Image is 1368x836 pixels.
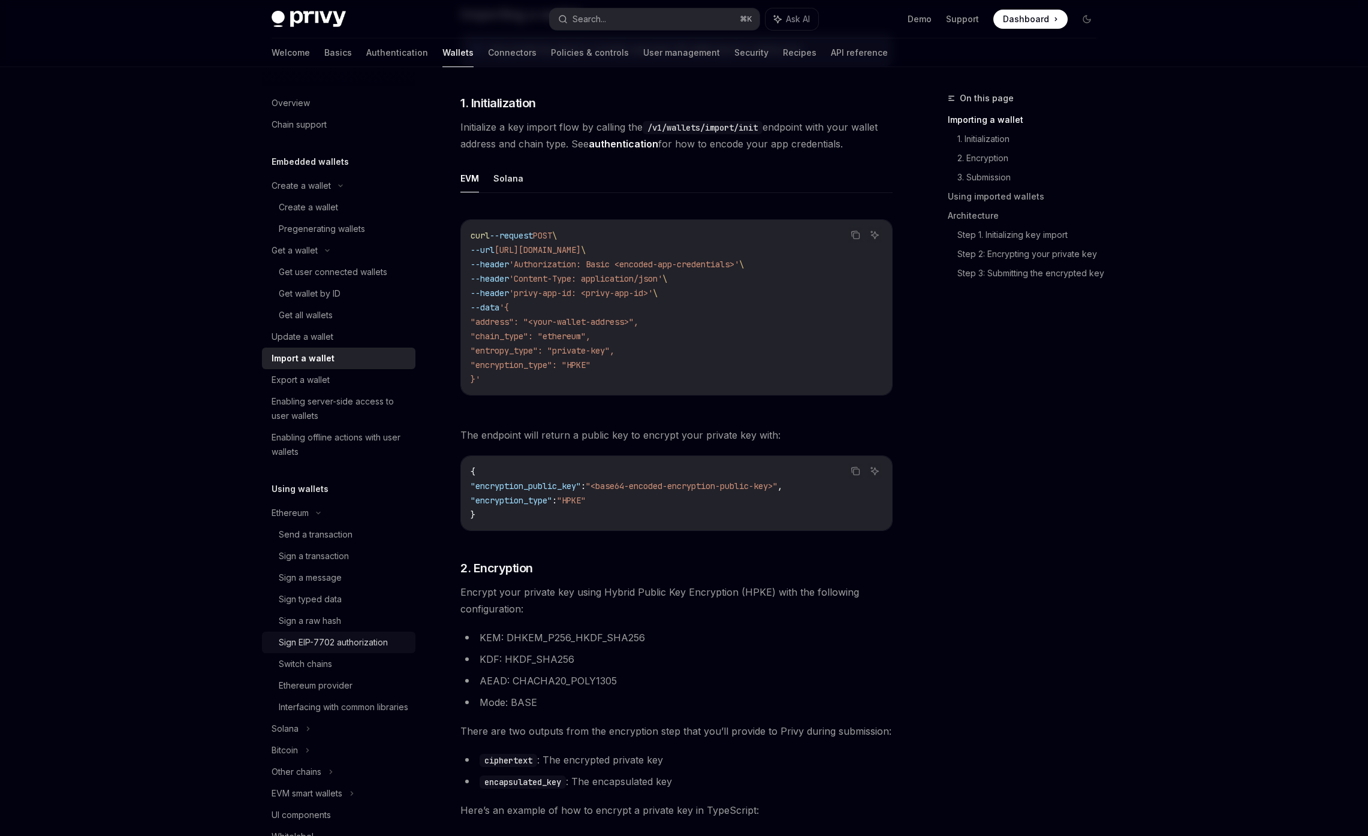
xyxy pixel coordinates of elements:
[460,629,893,646] li: KEM: DHKEM_P256_HKDF_SHA256
[552,230,557,241] span: \
[471,509,475,520] span: }
[957,149,1106,168] a: 2. Encryption
[488,38,537,67] a: Connectors
[460,651,893,668] li: KDF: HKDF_SHA256
[262,675,415,696] a: Ethereum provider
[279,700,408,714] div: Interfacing with common libraries
[272,765,321,779] div: Other chains
[778,481,782,491] span: ,
[272,179,331,193] div: Create a wallet
[946,13,979,25] a: Support
[499,302,509,313] span: '{
[643,38,720,67] a: User management
[272,11,346,28] img: dark logo
[272,155,349,169] h5: Embedded wallets
[442,38,474,67] a: Wallets
[279,308,333,322] div: Get all wallets
[279,614,341,628] div: Sign a raw hash
[460,427,893,443] span: The endpoint will return a public key to encrypt your private key with:
[509,273,662,284] span: 'Content-Type: application/json'
[1077,10,1096,29] button: Toggle dark mode
[662,273,667,284] span: \
[739,259,744,270] span: \
[279,200,338,215] div: Create a wallet
[957,264,1106,283] a: Step 3: Submitting the encrypted key
[279,635,388,650] div: Sign EIP-7702 authorization
[572,12,606,26] div: Search...
[262,653,415,675] a: Switch chains
[272,722,299,736] div: Solana
[460,694,893,711] li: Mode: BASE
[1003,13,1049,25] span: Dashboard
[272,482,329,496] h5: Using wallets
[262,218,415,240] a: Pregenerating wallets
[272,117,327,132] div: Chain support
[957,129,1106,149] a: 1. Initialization
[552,495,557,506] span: :
[460,560,533,577] span: 2. Encryption
[908,13,932,25] a: Demo
[766,8,818,30] button: Ask AI
[460,95,536,111] span: 1. Initialization
[509,288,653,298] span: 'privy-app-id: <privy-app-id>'
[272,394,408,423] div: Enabling server-side access to user wallets
[867,227,882,243] button: Ask AI
[471,466,475,477] span: {
[262,391,415,427] a: Enabling server-side access to user wallets
[272,786,342,801] div: EVM smart wallets
[262,524,415,545] a: Send a transaction
[279,527,352,542] div: Send a transaction
[262,92,415,114] a: Overview
[471,259,509,270] span: --header
[740,14,752,24] span: ⌘ K
[960,91,1014,105] span: On this page
[262,427,415,463] a: Enabling offline actions with user wallets
[867,463,882,479] button: Ask AI
[551,38,629,67] a: Policies & controls
[786,13,810,25] span: Ask AI
[262,283,415,304] a: Get wallet by ID
[471,273,509,284] span: --header
[279,678,352,693] div: Ethereum provider
[262,804,415,826] a: UI components
[460,802,893,819] span: Here’s an example of how to encrypt a private key in TypeScript:
[460,584,893,617] span: Encrypt your private key using Hybrid Public Key Encryption (HPKE) with the following configuration:
[831,38,888,67] a: API reference
[848,463,863,479] button: Copy the contents from the code block
[493,164,523,192] button: Solana
[272,743,298,757] div: Bitcoin
[324,38,352,67] a: Basics
[460,723,893,740] span: There are two outputs from the encryption step that you’ll provide to Privy during submission:
[581,481,586,491] span: :
[460,164,479,192] button: EVM
[471,245,495,255] span: --url
[948,187,1106,206] a: Using imported wallets
[279,265,387,279] div: Get user connected wallets
[262,197,415,218] a: Create a wallet
[653,288,658,298] span: \
[643,121,763,134] code: /v1/wallets/import/init
[272,330,333,344] div: Update a wallet
[480,775,566,789] code: encapsulated_key
[272,96,310,110] div: Overview
[471,288,509,298] span: --header
[460,773,893,790] li: : The encapsulated key
[272,351,335,366] div: Import a wallet
[262,114,415,135] a: Chain support
[957,225,1106,245] a: Step 1. Initializing key import
[471,331,590,342] span: "chain_type": "ethereum",
[957,245,1106,264] a: Step 2: Encrypting your private key
[734,38,769,67] a: Security
[366,38,428,67] a: Authentication
[279,222,365,236] div: Pregenerating wallets
[589,138,658,150] a: authentication
[272,430,408,459] div: Enabling offline actions with user wallets
[262,610,415,632] a: Sign a raw hash
[262,696,415,718] a: Interfacing with common libraries
[480,754,537,767] code: ciphertext
[272,243,318,258] div: Get a wallet
[279,549,349,563] div: Sign a transaction
[262,326,415,348] a: Update a wallet
[471,495,552,506] span: "encryption_type"
[471,345,614,356] span: "entropy_type": "private-key",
